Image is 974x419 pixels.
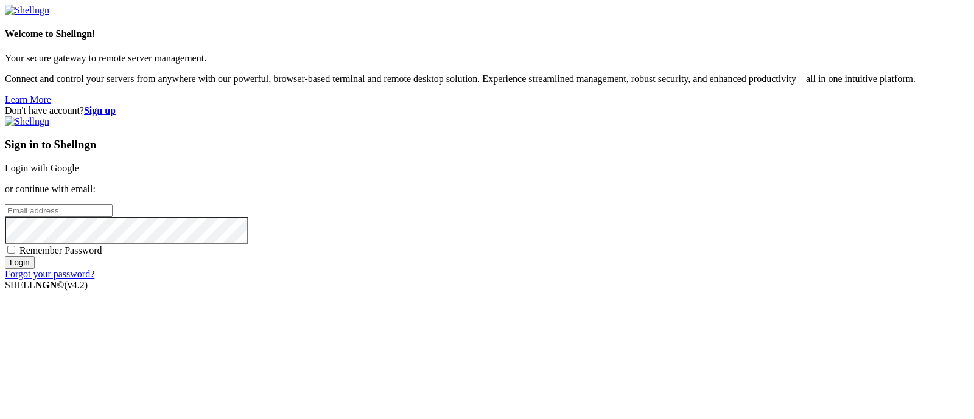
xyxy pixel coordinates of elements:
[84,105,116,116] a: Sign up
[7,246,15,254] input: Remember Password
[19,245,102,255] span: Remember Password
[65,280,88,290] span: 4.2.0
[5,184,969,195] p: or continue with email:
[5,280,88,290] span: SHELL ©
[5,163,79,173] a: Login with Google
[5,269,94,279] a: Forgot your password?
[5,105,969,116] div: Don't have account?
[5,94,51,105] a: Learn More
[35,280,57,290] b: NGN
[5,29,969,40] h4: Welcome to Shellngn!
[5,138,969,151] h3: Sign in to Shellngn
[5,53,969,64] p: Your secure gateway to remote server management.
[5,116,49,127] img: Shellngn
[5,204,113,217] input: Email address
[5,256,35,269] input: Login
[5,5,49,16] img: Shellngn
[5,74,969,85] p: Connect and control your servers from anywhere with our powerful, browser-based terminal and remo...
